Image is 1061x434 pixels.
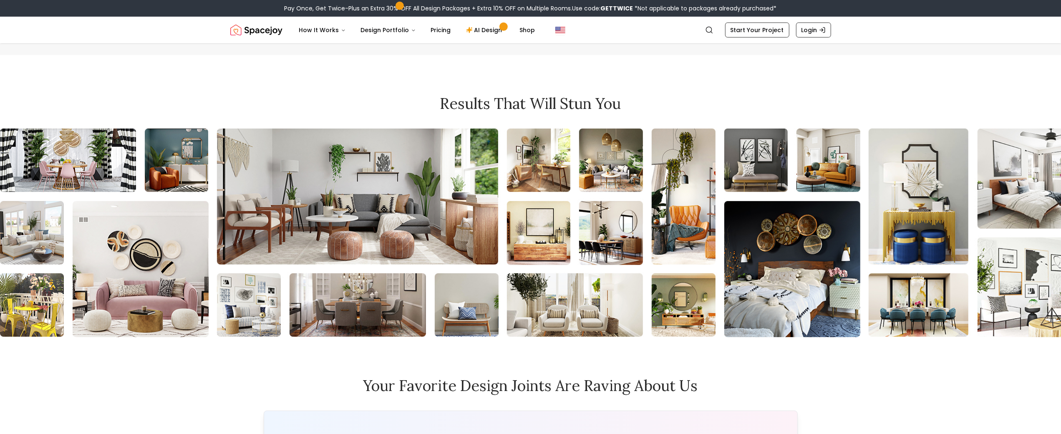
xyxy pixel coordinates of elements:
button: How It Works [292,22,353,38]
a: AI Design [459,22,512,38]
b: GETTWICE [601,4,633,13]
a: Start Your Project [725,23,789,38]
nav: Global [230,17,831,43]
img: Spacejoy Logo [230,22,282,38]
span: Use code: [572,4,633,13]
a: Shop [513,22,542,38]
a: Login [796,23,831,38]
span: *Not applicable to packages already purchased* [633,4,777,13]
div: Pay Once, Get Twice-Plus an Extra 30% OFF All Design Packages + Extra 10% OFF on Multiple Rooms. [285,4,777,13]
h2: Results that will stun you [230,95,831,112]
button: Design Portfolio [354,22,423,38]
img: United States [555,25,565,35]
a: Pricing [424,22,458,38]
nav: Main [292,22,542,38]
a: Spacejoy [230,22,282,38]
h2: Your favorite design joints are raving about us [230,377,831,394]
